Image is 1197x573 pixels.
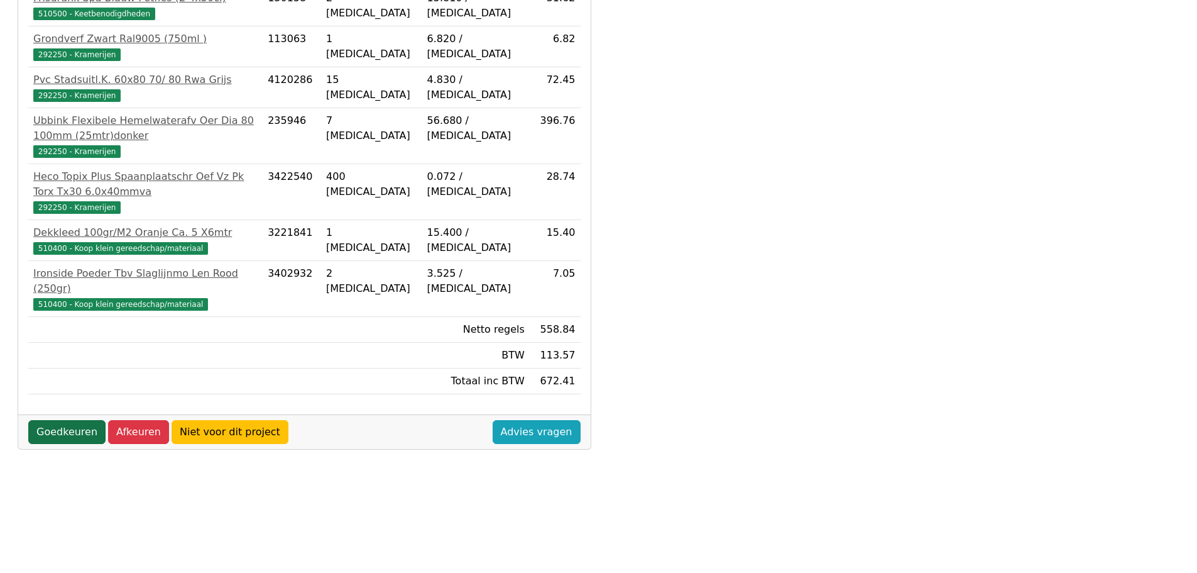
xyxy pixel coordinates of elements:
[28,420,106,444] a: Goedkeuren
[530,164,581,220] td: 28.74
[427,266,525,296] div: 3.525 / [MEDICAL_DATA]
[530,220,581,261] td: 15.40
[33,201,121,214] span: 292250 - Kramerijen
[33,72,258,103] a: Pvc Stadsuitl.K. 60x80 70/ 80 Rwa Grijs292250 - Kramerijen
[326,72,417,103] div: 15 [MEDICAL_DATA]
[33,48,121,61] span: 292250 - Kramerijen
[263,261,321,317] td: 3402932
[33,266,258,296] div: Ironside Poeder Tbv Slaglijnmo Len Rood (250gr)
[263,164,321,220] td: 3422540
[33,266,258,311] a: Ironside Poeder Tbv Slaglijnmo Len Rood (250gr)510400 - Koop klein gereedschap/materiaal
[108,420,169,444] a: Afkeuren
[530,26,581,67] td: 6.82
[263,220,321,261] td: 3221841
[493,420,581,444] a: Advies vragen
[427,225,525,255] div: 15.400 / [MEDICAL_DATA]
[33,145,121,158] span: 292250 - Kramerijen
[427,31,525,62] div: 6.820 / [MEDICAL_DATA]
[33,225,258,255] a: Dekkleed 100gr/M2 Oranje Ca. 5 X6mtr510400 - Koop klein gereedschap/materiaal
[530,261,581,317] td: 7.05
[326,225,417,255] div: 1 [MEDICAL_DATA]
[263,67,321,108] td: 4120286
[326,113,417,143] div: 7 [MEDICAL_DATA]
[263,108,321,164] td: 235946
[33,72,258,87] div: Pvc Stadsuitl.K. 60x80 70/ 80 Rwa Grijs
[33,89,121,102] span: 292250 - Kramerijen
[326,266,417,296] div: 2 [MEDICAL_DATA]
[530,343,581,369] td: 113.57
[33,242,208,255] span: 510400 - Koop klein gereedschap/materiaal
[33,225,258,240] div: Dekkleed 100gr/M2 Oranje Ca. 5 X6mtr
[427,169,525,199] div: 0.072 / [MEDICAL_DATA]
[172,420,288,444] a: Niet voor dit project
[530,369,581,394] td: 672.41
[33,113,258,143] div: Ubbink Flexibele Hemelwaterafv Oer Dia 80 100mm (25mtr)donker
[427,113,525,143] div: 56.680 / [MEDICAL_DATA]
[422,317,530,343] td: Netto regels
[427,72,525,103] div: 4.830 / [MEDICAL_DATA]
[33,298,208,311] span: 510400 - Koop klein gereedschap/materiaal
[263,26,321,67] td: 113063
[33,8,155,20] span: 510500 - Keetbenodigdheden
[422,369,530,394] td: Totaal inc BTW
[326,31,417,62] div: 1 [MEDICAL_DATA]
[326,169,417,199] div: 400 [MEDICAL_DATA]
[530,108,581,164] td: 396.76
[422,343,530,369] td: BTW
[33,169,258,214] a: Heco Topix Plus Spaanplaatschr Oef Vz Pk Torx Tx30 6.0x40mmva292250 - Kramerijen
[530,67,581,108] td: 72.45
[33,169,258,199] div: Heco Topix Plus Spaanplaatschr Oef Vz Pk Torx Tx30 6.0x40mmva
[530,317,581,343] td: 558.84
[33,31,258,47] div: Grondverf Zwart Ral9005 (750ml )
[33,113,258,159] a: Ubbink Flexibele Hemelwaterafv Oer Dia 80 100mm (25mtr)donker292250 - Kramerijen
[33,31,258,62] a: Grondverf Zwart Ral9005 (750ml )292250 - Kramerijen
